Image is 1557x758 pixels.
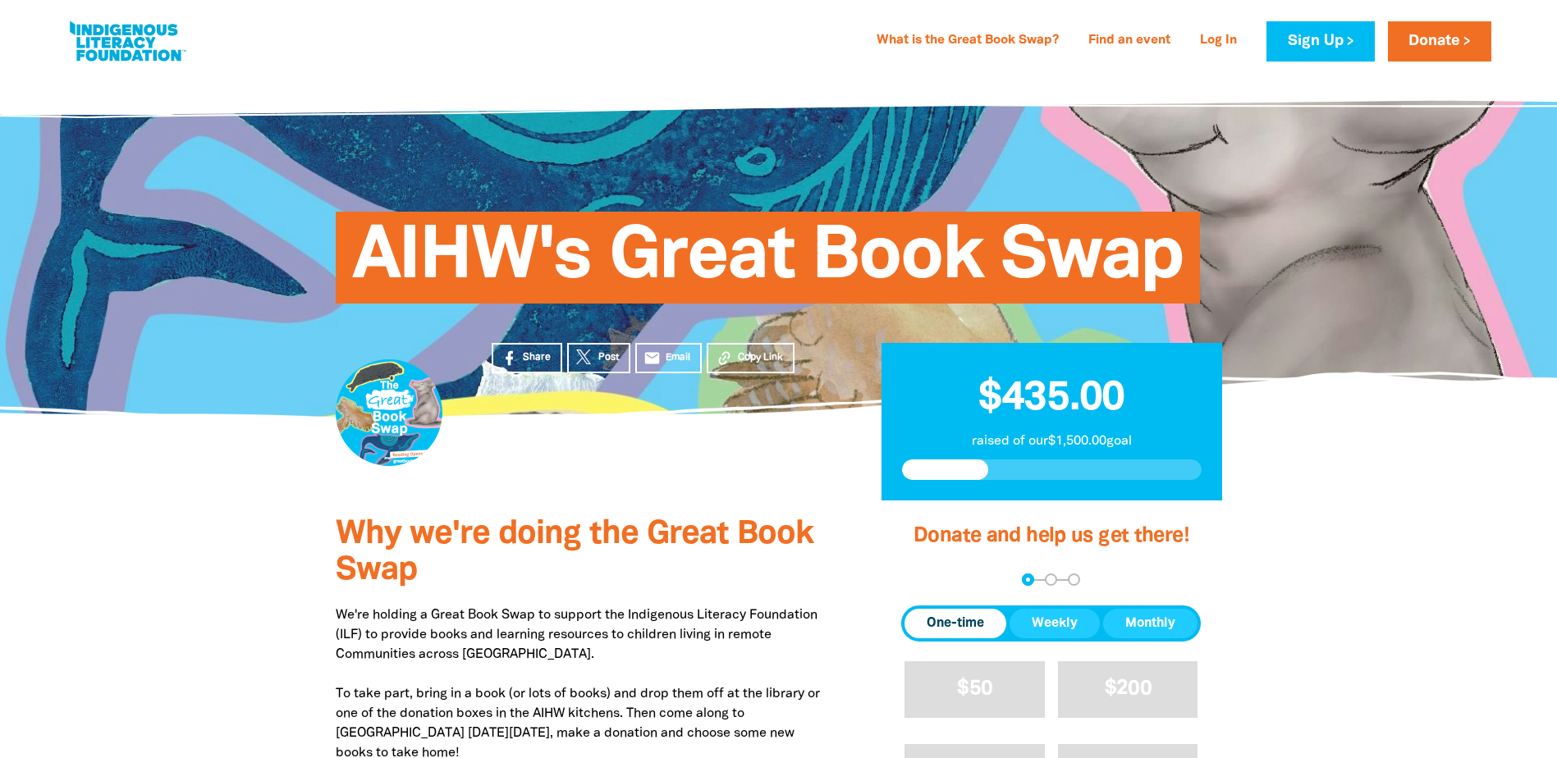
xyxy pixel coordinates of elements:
[957,679,992,698] span: $50
[492,343,562,373] a: Share
[707,343,795,373] button: Copy Link
[1058,661,1198,718] button: $200
[567,343,630,373] a: Post
[1032,614,1078,633] span: Weekly
[666,350,690,365] span: Email
[1125,614,1175,633] span: Monthly
[1190,28,1247,54] a: Log In
[523,350,551,365] span: Share
[1103,609,1198,638] button: Monthly
[1010,609,1100,638] button: Weekly
[902,432,1202,451] p: raised of our $1,500.00 goal
[1068,573,1080,586] button: Navigate to step 3 of 3 to enter your payment details
[352,224,1184,304] span: AIHW's Great Book Swap
[635,343,703,373] a: emailEmail
[1022,573,1034,586] button: Navigate to step 1 of 3 to enter your donation amount
[867,28,1069,54] a: What is the Great Book Swap?
[1266,21,1374,62] a: Sign Up
[901,605,1201,642] div: Donation frequency
[1105,679,1152,698] span: $200
[927,614,984,633] span: One-time
[336,519,813,586] span: Why we're doing the Great Book Swap
[914,527,1189,546] span: Donate and help us get there!
[904,609,1006,638] button: One-time
[738,350,783,365] span: Copy Link
[978,380,1124,418] span: $435.00
[1388,21,1491,62] a: Donate
[904,661,1045,718] button: $50
[643,349,661,367] i: email
[598,350,619,365] span: Post
[1045,573,1057,586] button: Navigate to step 2 of 3 to enter your details
[1078,28,1180,54] a: Find an event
